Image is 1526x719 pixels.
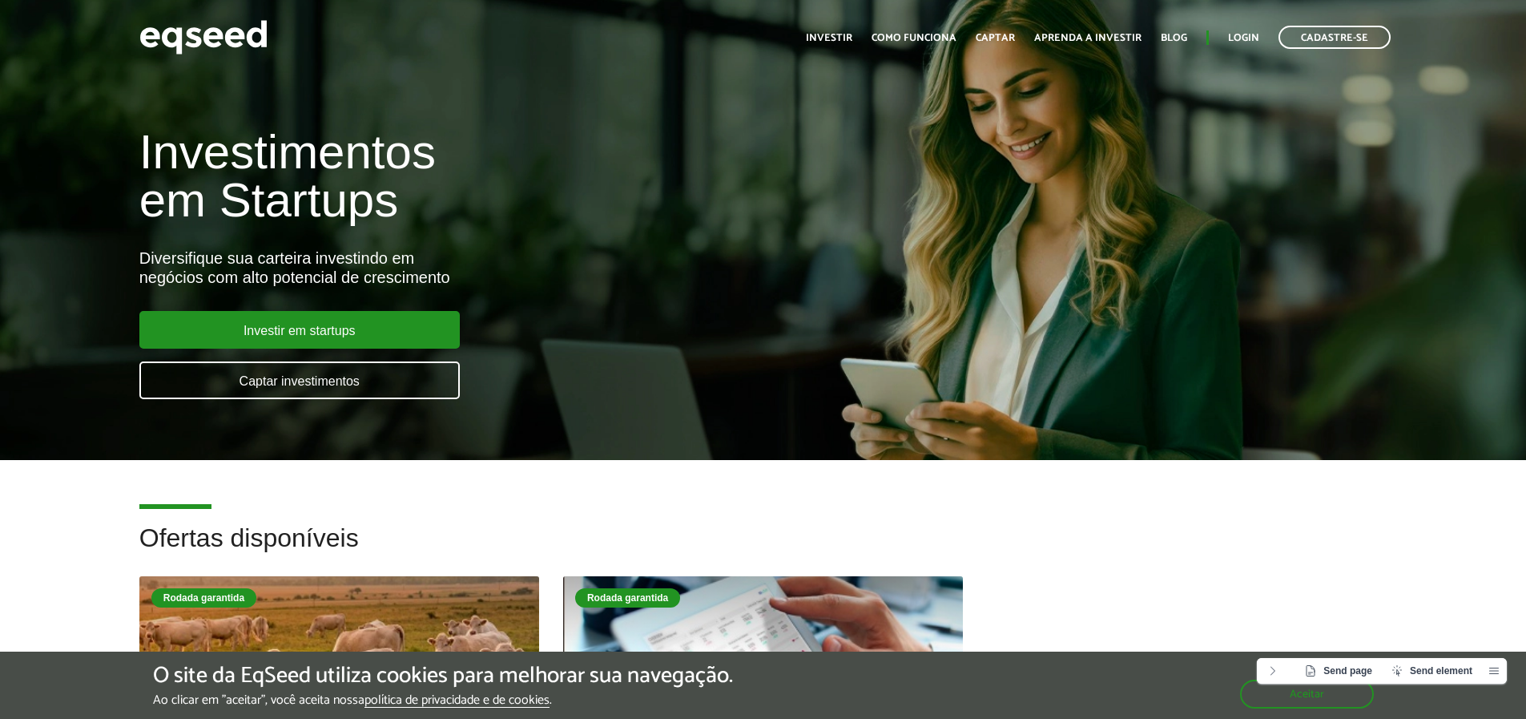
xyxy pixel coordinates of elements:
[1278,26,1391,49] a: Cadastre-se
[153,664,733,689] h5: O site da EqSeed utiliza cookies para melhorar sua navegação.
[139,524,1387,576] h2: Ofertas disponíveis
[139,362,460,399] a: Captar investimentos
[1228,33,1259,43] a: Login
[139,248,879,287] div: Diversifique sua carteira investindo em negócios com alto potencial de crescimento
[806,33,852,43] a: Investir
[139,128,879,224] h1: Investimentos em Startups
[151,588,256,608] div: Rodada garantida
[976,33,1015,43] a: Captar
[1240,680,1374,709] button: Aceitar
[1161,33,1187,43] a: Blog
[364,694,550,708] a: política de privacidade e de cookies
[1034,33,1141,43] a: Aprenda a investir
[872,33,956,43] a: Como funciona
[153,693,733,708] p: Ao clicar em "aceitar", você aceita nossa .
[575,588,680,608] div: Rodada garantida
[139,16,268,59] img: EqSeed
[139,311,460,349] a: Investir em startups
